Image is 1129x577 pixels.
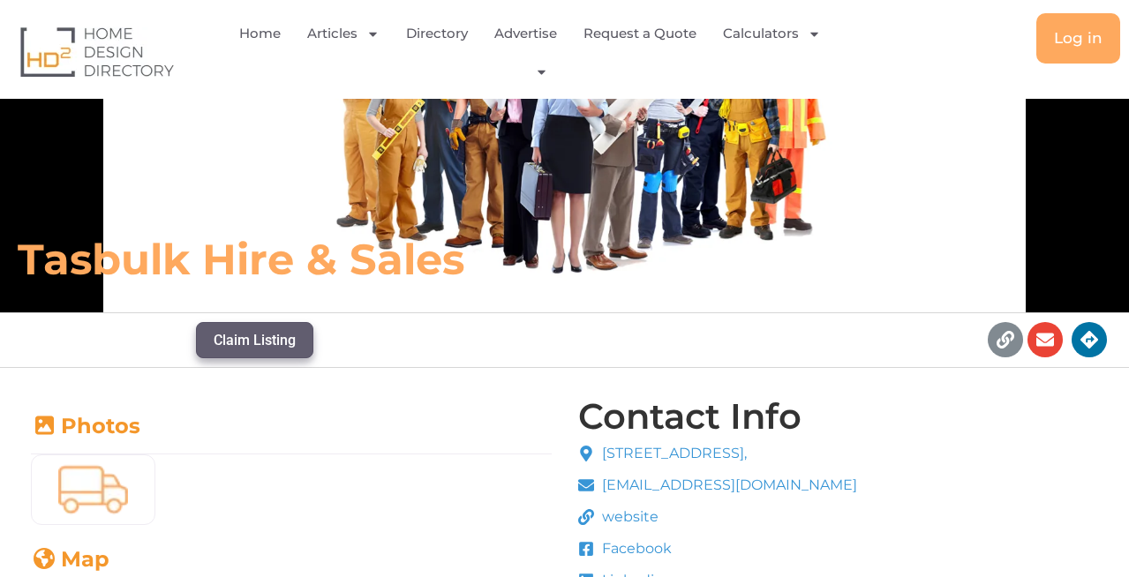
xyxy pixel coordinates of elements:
a: Photos [31,413,140,438]
span: Facebook [598,538,672,559]
a: [EMAIL_ADDRESS][DOMAIN_NAME] [578,475,858,496]
nav: Menu [231,13,842,90]
span: website [598,506,659,528]
a: Map [31,546,109,572]
img: Supplier2 [32,455,154,524]
a: website [578,506,858,528]
button: Claim Listing [196,322,313,357]
h4: Contact Info [578,399,802,434]
a: Advertise [494,13,557,54]
a: Articles [307,13,380,54]
a: Directory [406,13,468,54]
h6: Tasbulk Hire & Sales [18,233,781,286]
a: Home [239,13,281,54]
a: Log in [1036,13,1120,64]
span: Log in [1054,31,1103,46]
a: Calculators [723,13,821,54]
a: Request a Quote [583,13,696,54]
span: [EMAIL_ADDRESS][DOMAIN_NAME] [598,475,857,496]
span: [STREET_ADDRESS], [598,443,747,464]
